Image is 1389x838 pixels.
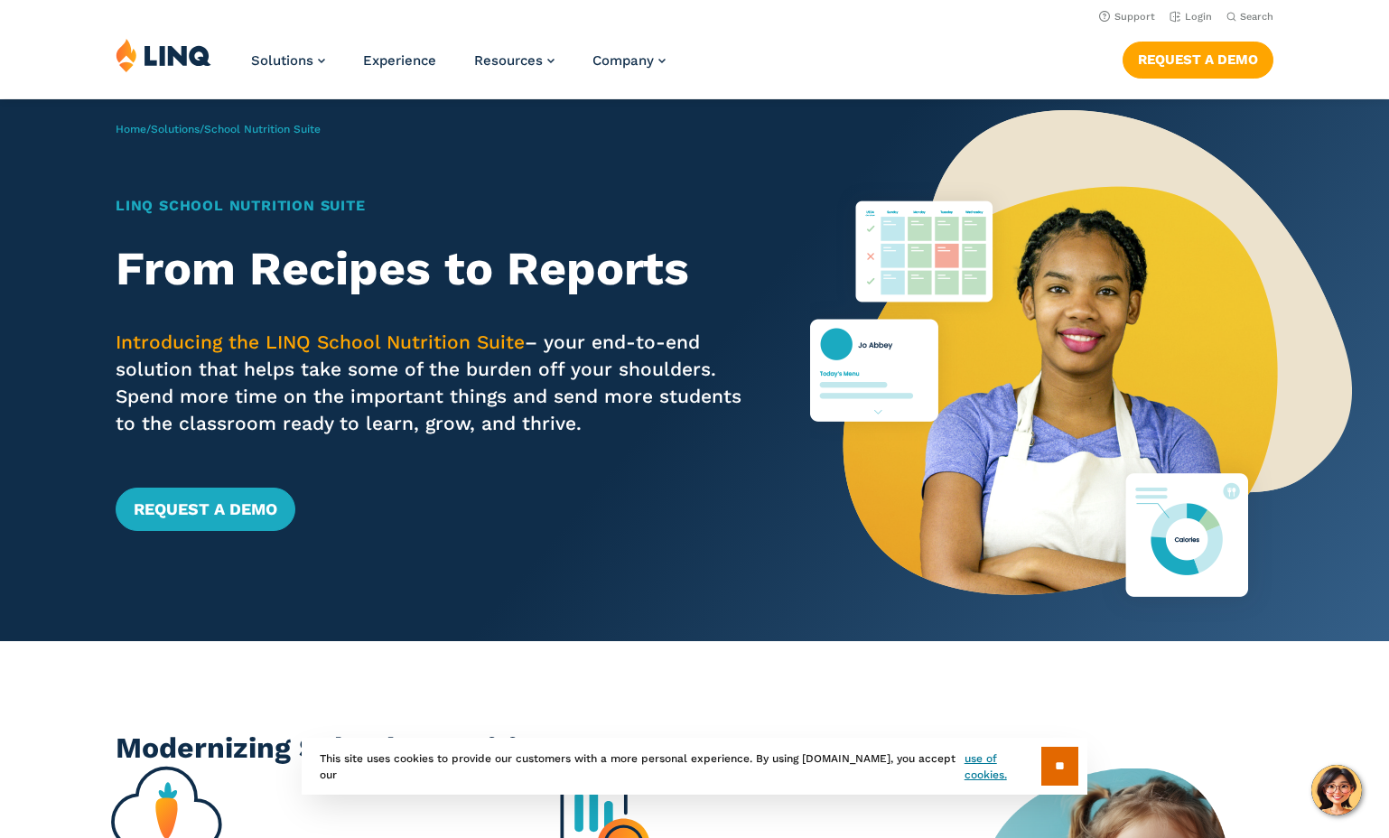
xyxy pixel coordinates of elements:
[1123,38,1273,78] nav: Button Navigation
[251,52,325,69] a: Solutions
[592,52,654,69] span: Company
[116,195,753,217] h1: LINQ School Nutrition Suite
[1170,11,1212,23] a: Login
[1123,42,1273,78] a: Request a Demo
[251,38,666,98] nav: Primary Navigation
[151,123,200,135] a: Solutions
[1240,11,1273,23] span: Search
[592,52,666,69] a: Company
[204,123,321,135] span: School Nutrition Suite
[302,738,1087,795] div: This site uses cookies to provide our customers with a more personal experience. By using [DOMAIN...
[965,750,1041,783] a: use of cookies.
[116,331,525,353] span: Introducing the LINQ School Nutrition Suite
[116,329,753,437] p: – your end-to-end solution that helps take some of the burden off your shoulders. Spend more time...
[116,38,211,72] img: LINQ | K‑12 Software
[1226,10,1273,23] button: Open Search Bar
[1311,765,1362,815] button: Hello, have a question? Let’s chat.
[116,123,146,135] a: Home
[116,488,295,531] a: Request a Demo
[251,52,313,69] span: Solutions
[116,123,321,135] span: / /
[116,728,1272,768] h2: Modernizing Schools, Inspiring Success
[474,52,543,69] span: Resources
[1099,11,1155,23] a: Support
[474,52,555,69] a: Resources
[363,52,436,69] a: Experience
[810,99,1352,641] img: Nutrition Suite Launch
[116,242,753,296] h2: From Recipes to Reports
